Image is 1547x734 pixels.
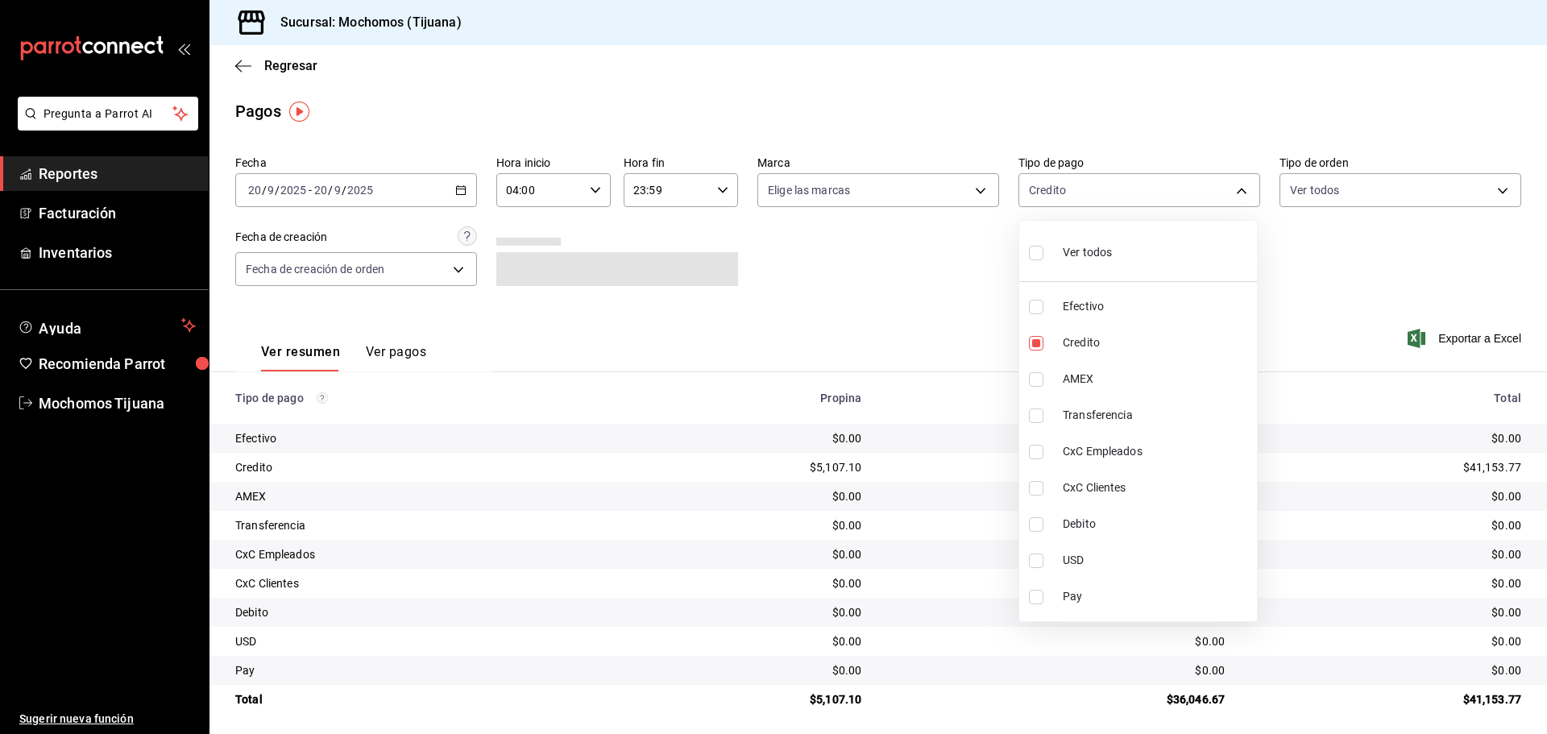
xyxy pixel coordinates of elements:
span: AMEX [1063,371,1250,388]
span: CxC Empleados [1063,443,1250,460]
span: Pay [1063,588,1250,605]
span: Debito [1063,516,1250,533]
span: USD [1063,552,1250,569]
img: Tooltip marker [289,102,309,122]
span: Efectivo [1063,298,1250,315]
span: CxC Clientes [1063,479,1250,496]
span: Ver todos [1063,244,1112,261]
span: Credito [1063,334,1250,351]
span: Transferencia [1063,407,1250,424]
